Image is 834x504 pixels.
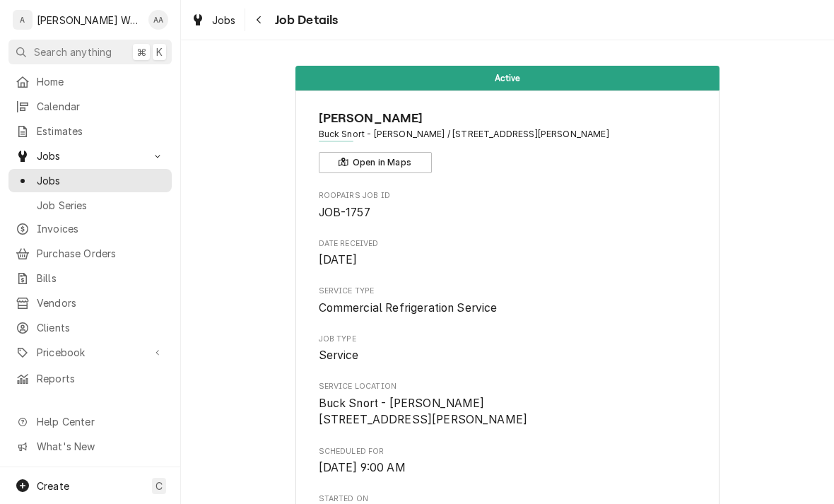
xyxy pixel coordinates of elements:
div: Job Type [319,334,697,364]
a: Calendar [8,95,172,118]
span: ⌘ [136,45,146,59]
span: Clients [37,320,165,335]
span: Address [319,128,697,141]
span: [DATE] 9:00 AM [319,461,406,474]
span: K [156,45,163,59]
a: Go to Pricebook [8,341,172,364]
button: Open in Maps [319,152,432,173]
div: [PERSON_NAME] Works LLC [37,13,141,28]
span: Job Type [319,347,697,364]
span: Commercial Refrigeration Service [319,301,498,315]
span: Bills [37,271,165,286]
span: Active [495,74,521,83]
span: Date Received [319,238,697,250]
div: Service Type [319,286,697,316]
span: Job Series [37,198,165,213]
a: Go to Jobs [8,144,172,168]
button: Navigate back [248,8,271,31]
span: Job Details [271,11,339,30]
div: Date Received [319,238,697,269]
span: Calendar [37,99,165,114]
span: Scheduled For [319,459,697,476]
span: Scheduled For [319,446,697,457]
span: Reports [37,371,165,386]
span: Name [319,109,697,128]
span: Service Type [319,300,697,317]
a: Home [8,70,172,93]
a: Estimates [8,119,172,143]
span: Job Type [319,334,697,345]
a: Purchase Orders [8,242,172,265]
span: Jobs [37,148,143,163]
a: Jobs [185,8,242,32]
div: Service Location [319,381,697,428]
div: Client Information [319,109,697,173]
span: Roopairs Job ID [319,190,697,201]
a: Clients [8,316,172,339]
a: Go to What's New [8,435,172,458]
span: Home [37,74,165,89]
div: Roopairs Job ID [319,190,697,221]
span: Service [319,348,359,362]
a: Bills [8,266,172,290]
a: Invoices [8,217,172,240]
span: JOB-1757 [319,206,370,219]
span: What's New [37,439,163,454]
div: AA [148,10,168,30]
span: Buck Snort - [PERSON_NAME] [STREET_ADDRESS][PERSON_NAME] [319,397,528,427]
div: Scheduled For [319,446,697,476]
span: Date Received [319,252,697,269]
a: Job Series [8,194,172,217]
div: Aaron Anderson's Avatar [148,10,168,30]
span: Jobs [37,173,165,188]
span: Search anything [34,45,112,59]
a: Reports [8,367,172,390]
span: [DATE] [319,253,358,266]
div: Status [295,66,720,90]
span: Estimates [37,124,165,139]
a: Go to Help Center [8,410,172,433]
span: Pricebook [37,345,143,360]
span: Purchase Orders [37,246,165,261]
span: Roopairs Job ID [319,204,697,221]
span: Invoices [37,221,165,236]
span: Vendors [37,295,165,310]
span: Jobs [212,13,236,28]
a: Vendors [8,291,172,315]
span: Service Location [319,381,697,392]
span: Service Type [319,286,697,297]
span: Help Center [37,414,163,429]
button: Search anything⌘K [8,40,172,64]
a: Jobs [8,169,172,192]
span: C [155,479,163,493]
span: Service Location [319,395,697,428]
span: Create [37,480,69,492]
div: A [13,10,33,30]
